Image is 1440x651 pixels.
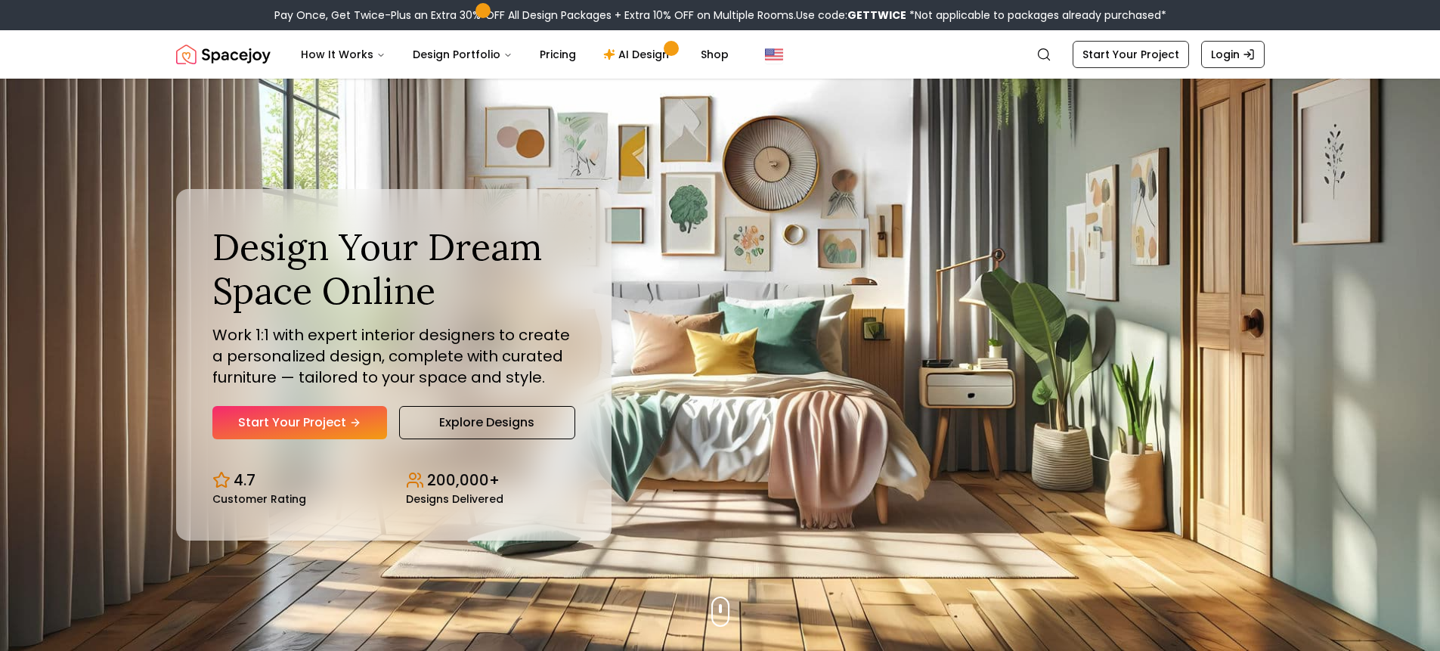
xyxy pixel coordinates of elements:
div: Pay Once, Get Twice-Plus an Extra 30% OFF All Design Packages + Extra 10% OFF on Multiple Rooms. [274,8,1166,23]
nav: Main [289,39,741,70]
button: How It Works [289,39,398,70]
a: Pricing [528,39,588,70]
b: GETTWICE [847,8,906,23]
button: Design Portfolio [401,39,525,70]
a: Explore Designs [399,406,575,439]
a: Login [1201,41,1265,68]
img: Spacejoy Logo [176,39,271,70]
a: Spacejoy [176,39,271,70]
small: Designs Delivered [406,494,503,504]
h1: Design Your Dream Space Online [212,225,575,312]
nav: Global [176,30,1265,79]
p: Work 1:1 with expert interior designers to create a personalized design, complete with curated fu... [212,324,575,388]
img: United States [765,45,783,64]
p: 200,000+ [427,470,500,491]
span: Use code: [796,8,906,23]
a: Shop [689,39,741,70]
small: Customer Rating [212,494,306,504]
a: Start Your Project [212,406,387,439]
a: Start Your Project [1073,41,1189,68]
div: Design stats [212,457,575,504]
p: 4.7 [234,470,255,491]
a: AI Design [591,39,686,70]
span: *Not applicable to packages already purchased* [906,8,1166,23]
